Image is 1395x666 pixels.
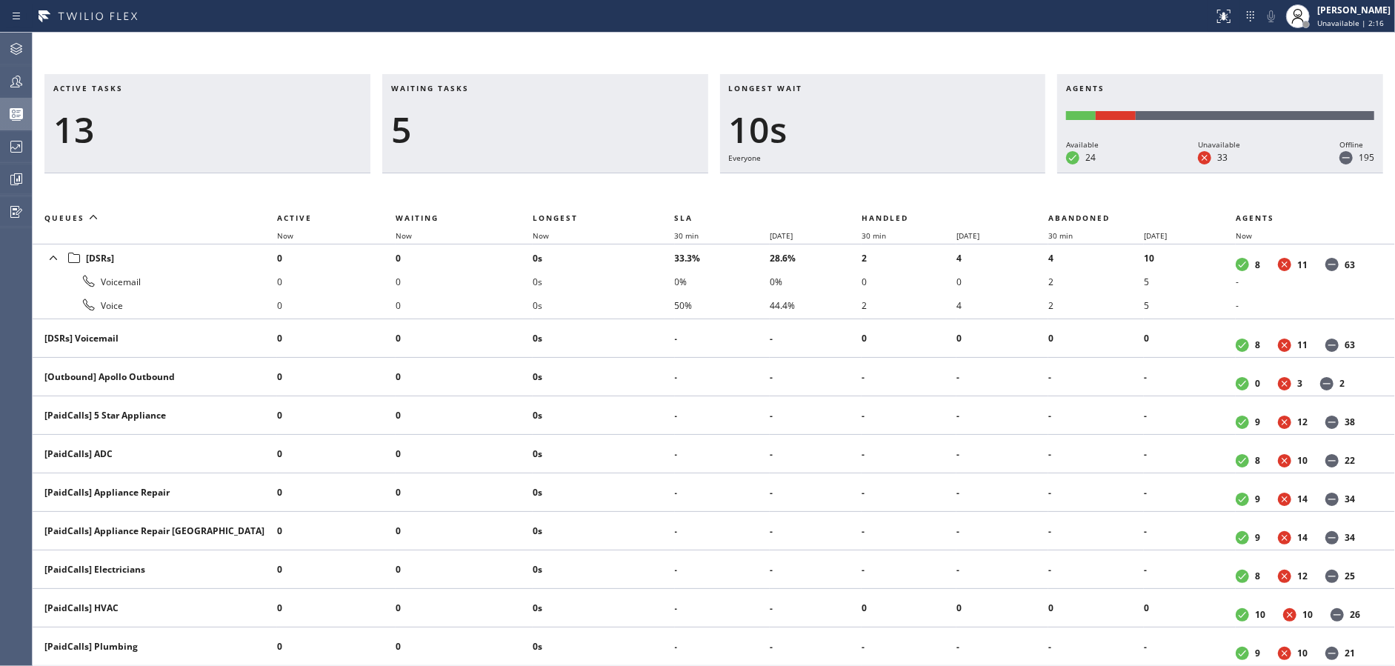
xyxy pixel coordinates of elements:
dd: 3 [1297,377,1302,390]
li: - [675,442,770,466]
dt: Offline [1325,416,1339,429]
li: 0 [1048,327,1143,350]
li: - [770,481,862,505]
dd: 9 [1255,531,1260,544]
div: Offline: 195 [1136,111,1374,120]
dd: 2 [1339,377,1345,390]
span: Now [533,230,549,241]
li: 10 [1144,246,1236,270]
li: 2 [862,246,956,270]
li: 0 [277,596,396,620]
li: - [675,519,770,543]
li: 0s [533,293,675,317]
dd: 10 [1297,647,1308,659]
li: 33.3% [675,246,770,270]
div: Everyone [729,151,1037,164]
div: [PaidCalls] HVAC [44,602,265,614]
li: 0 [956,596,1048,620]
li: 4 [956,246,1048,270]
li: 0 [396,327,533,350]
li: 0 [277,404,396,427]
li: - [770,558,862,582]
li: 0 [396,293,533,317]
li: - [956,558,1048,582]
li: 50% [675,293,770,317]
dt: Available [1236,377,1249,390]
dd: 25 [1345,570,1355,582]
li: 0 [862,270,956,293]
dd: 63 [1345,259,1355,271]
dt: Offline [1325,258,1339,271]
li: 2 [1048,293,1143,317]
li: 4 [956,293,1048,317]
dt: Unavailable [1278,258,1291,271]
span: Active [277,213,312,223]
dt: Unavailable [1198,151,1211,164]
li: - [1144,404,1236,427]
li: - [770,596,862,620]
dt: Unavailable [1278,647,1291,660]
dt: Unavailable [1283,608,1296,622]
li: 0s [533,558,675,582]
span: 30 min [675,230,699,241]
dt: Offline [1320,377,1334,390]
span: Longest [533,213,578,223]
dt: Available [1236,531,1249,545]
span: Handled [862,213,908,223]
dt: Offline [1325,339,1339,352]
li: - [862,635,956,659]
dd: 14 [1297,531,1308,544]
li: - [1144,558,1236,582]
li: - [675,327,770,350]
li: 0s [533,365,675,389]
dt: Unavailable [1278,416,1291,429]
dd: 63 [1345,339,1355,351]
li: - [1236,270,1377,293]
li: 0% [770,270,862,293]
li: 0s [533,327,675,350]
dt: Unavailable [1278,493,1291,506]
dt: Offline [1325,531,1339,545]
span: Unavailable | 2:16 [1317,18,1384,28]
li: - [862,442,956,466]
dd: 22 [1345,454,1355,467]
dd: 9 [1255,647,1260,659]
div: [DSRs] Voicemail [44,332,265,344]
li: 0s [533,596,675,620]
dt: Available [1236,570,1249,583]
dd: 26 [1350,608,1360,621]
dd: 8 [1255,259,1260,271]
dt: Available [1236,454,1249,467]
li: 0 [396,635,533,659]
dt: Available [1236,258,1249,271]
div: [PaidCalls] Electricians [44,563,265,576]
li: - [956,404,1048,427]
li: 5 [1144,270,1236,293]
dd: 38 [1345,416,1355,428]
li: 0s [533,442,675,466]
li: 0 [396,596,533,620]
dd: 34 [1345,493,1355,505]
li: - [956,365,1048,389]
li: - [770,327,862,350]
div: [DSRs] [44,247,265,268]
li: 0s [533,246,675,270]
li: - [1048,404,1143,427]
li: 0s [533,270,675,293]
li: - [770,519,862,543]
div: [PaidCalls] Appliance Repair [44,486,265,499]
li: - [1048,365,1143,389]
dd: 21 [1345,647,1355,659]
dt: Available [1236,608,1249,622]
li: 0 [956,270,1048,293]
li: 0s [533,519,675,543]
li: 0 [277,481,396,505]
li: 5 [1144,293,1236,317]
li: 0 [277,442,396,466]
li: 28.6% [770,246,862,270]
li: 0 [1144,596,1236,620]
span: Longest wait [729,83,803,93]
li: 0 [956,327,1048,350]
dd: 8 [1255,570,1260,582]
li: - [862,558,956,582]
